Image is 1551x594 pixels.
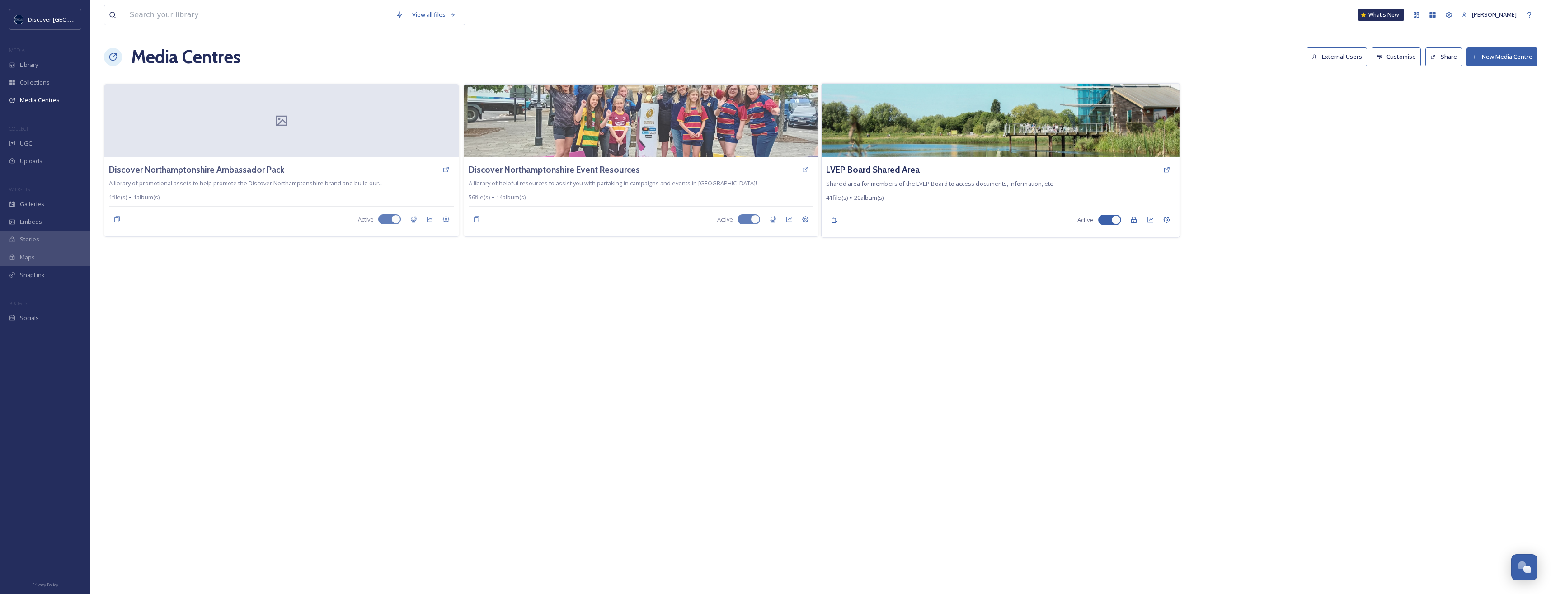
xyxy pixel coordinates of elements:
span: COLLECT [9,125,28,132]
button: External Users [1307,47,1367,66]
a: LVEP Board Shared Area [826,163,920,176]
span: 14 album(s) [496,193,526,202]
a: Discover Northamptonshire Event Resources [469,163,640,176]
button: Open Chat [1511,554,1537,580]
span: Stories [20,235,39,244]
span: A library of promotional assets to help promote the Discover Northamptonshire brand and build our... [109,179,383,187]
a: Customise [1372,47,1426,66]
a: External Users [1307,47,1372,66]
span: WIDGETS [9,186,30,193]
span: SOCIALS [9,300,27,306]
h1: Media Centres [131,43,240,71]
span: A library of helpful resources to assist you with partaking in campaigns and events in [GEOGRAPHI... [469,179,757,187]
img: Stanwick%20Lakes.jpg [822,84,1179,157]
button: Share [1425,47,1462,66]
a: What's New [1358,9,1404,21]
span: Socials [20,314,39,322]
span: UGC [20,139,32,148]
img: Untitled%20design%20%282%29.png [14,15,23,24]
span: Privacy Policy [32,582,58,588]
span: Media Centres [20,96,60,104]
span: Active [717,215,733,224]
img: shared%20image.jpg [464,85,818,157]
span: Collections [20,78,50,87]
input: Search your library [125,5,391,25]
span: 1 file(s) [109,193,127,202]
span: Uploads [20,157,42,165]
span: [PERSON_NAME] [1472,10,1517,19]
a: [PERSON_NAME] [1457,6,1521,24]
span: Embeds [20,217,42,226]
span: Galleries [20,200,44,208]
span: Maps [20,253,35,262]
span: 41 file(s) [826,193,847,202]
a: View all files [408,6,461,24]
button: New Media Centre [1466,47,1537,66]
span: SnapLink [20,271,45,279]
button: Customise [1372,47,1421,66]
span: Active [1077,216,1093,224]
span: Library [20,61,38,69]
span: Active [358,215,374,224]
a: Discover Northamptonshire Ambassador Pack [109,163,284,176]
a: Privacy Policy [32,579,58,589]
span: 20 album(s) [854,193,884,202]
span: Discover [GEOGRAPHIC_DATA] [28,15,110,24]
span: MEDIA [9,47,25,53]
span: Shared area for members of the LVEP Board to access documents, information, etc. [826,179,1054,187]
span: 1 album(s) [133,193,160,202]
span: 56 file(s) [469,193,490,202]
